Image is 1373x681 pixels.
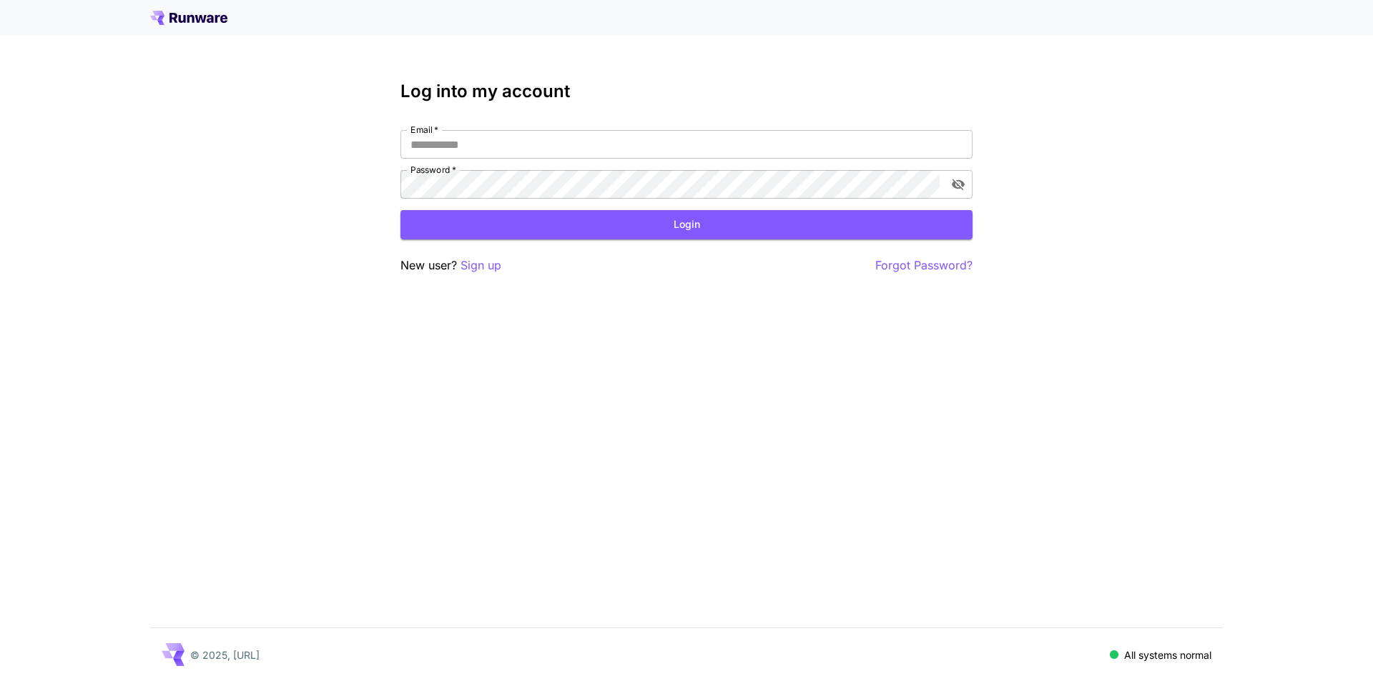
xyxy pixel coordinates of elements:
p: © 2025, [URL] [190,647,260,662]
button: Sign up [461,257,501,274]
label: Password [410,164,456,176]
label: Email [410,124,438,136]
button: Forgot Password? [875,257,973,274]
p: All systems normal [1124,647,1211,662]
button: toggle password visibility [945,172,971,197]
h3: Log into my account [400,81,973,101]
button: Login [400,210,973,239]
p: New user? [400,257,501,274]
